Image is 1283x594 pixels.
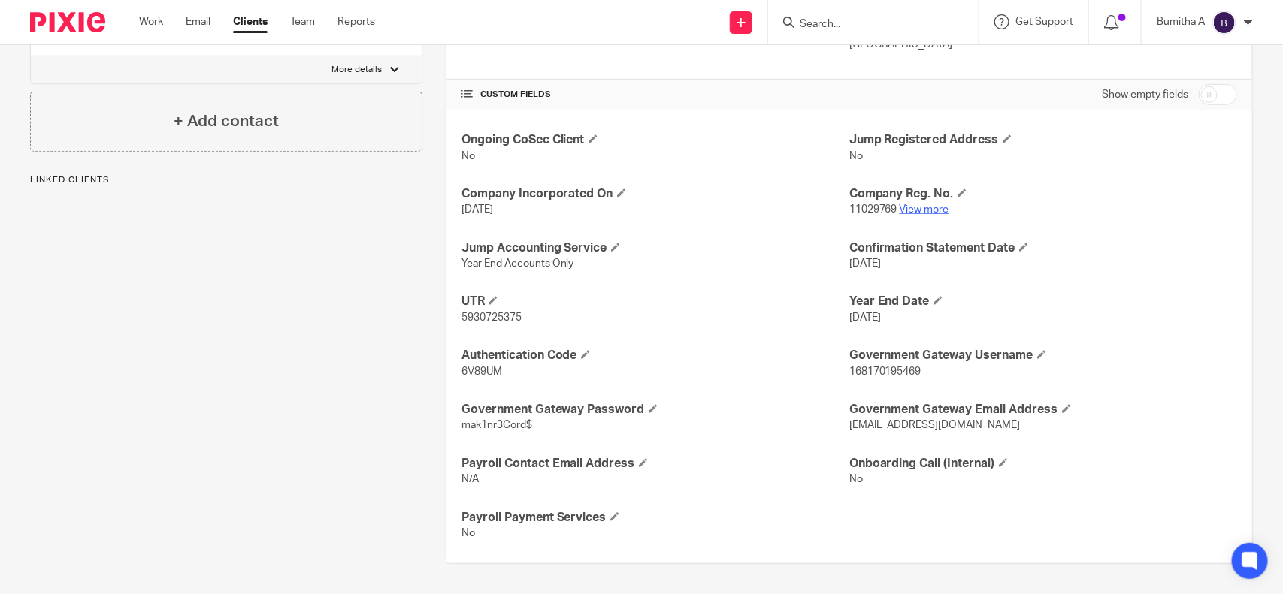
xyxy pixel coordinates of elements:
h4: Confirmation Statement Date [849,240,1237,256]
h4: Company Reg. No. [849,186,1237,202]
a: Email [186,14,210,29]
a: Team [290,14,315,29]
span: 5930725375 [461,312,522,323]
h4: Company Incorporated On [461,186,849,202]
h4: Payroll Contact Email Address [461,456,849,472]
a: Reports [337,14,375,29]
h4: Jump Registered Address [849,132,1237,148]
span: No [461,151,475,161]
span: 6V89UM [461,366,502,377]
span: Year End Accounts Only [461,258,574,269]
h4: + Add contact [174,110,279,133]
span: [EMAIL_ADDRESS][DOMAIN_NAME] [849,420,1021,430]
span: N/A [461,474,479,484]
a: View more [900,204,949,215]
p: Bumitha A [1157,14,1205,29]
span: [DATE] [461,204,493,215]
span: mak1nr3Cord$ [461,420,532,430]
span: Get Support [1015,17,1073,27]
span: [DATE] [849,312,881,323]
h4: Ongoing CoSec Client [461,132,849,148]
h4: Government Gateway Password [461,402,849,418]
img: Pixie [30,12,105,32]
a: Clients [233,14,268,29]
h4: Onboarding Call (Internal) [849,456,1237,472]
p: More details [332,64,383,76]
span: No [849,474,863,484]
h4: UTR [461,294,849,309]
p: Linked clients [30,174,422,186]
a: Work [139,14,163,29]
h4: Government Gateway Email Address [849,402,1237,418]
span: [DATE] [849,258,881,269]
h4: Jump Accounting Service [461,240,849,256]
h4: Government Gateway Username [849,348,1237,363]
span: No [849,151,863,161]
h4: CUSTOM FIELDS [461,89,849,101]
h4: Payroll Payment Services [461,510,849,526]
label: Show empty fields [1102,87,1188,102]
h4: Year End Date [849,294,1237,309]
span: No [461,528,475,538]
img: svg%3E [1212,11,1236,35]
h4: Authentication Code [461,348,849,363]
input: Search [798,18,934,32]
span: 11029769 [849,204,897,215]
span: 168170195469 [849,366,921,377]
